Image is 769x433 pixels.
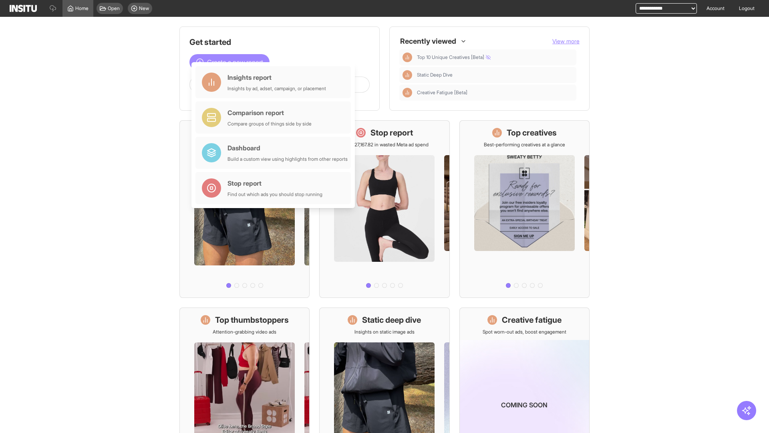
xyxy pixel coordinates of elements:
h1: Stop report [370,127,413,138]
span: Static Deep Dive [417,72,573,78]
a: Top creativesBest-performing creatives at a glance [459,120,590,298]
div: Dashboard [227,143,348,153]
div: Insights [403,53,412,62]
div: Stop report [227,178,322,188]
h1: Top creatives [507,127,557,138]
span: View more [552,38,580,45]
span: Home [75,5,89,12]
button: Create a new report [189,54,270,70]
span: New [139,5,149,12]
div: Insights report [227,73,326,82]
span: Static Deep Dive [417,72,453,78]
p: Attention-grabbing video ads [213,329,276,335]
span: Top 10 Unique Creatives [Beta] [417,54,573,61]
span: Creative Fatigue [Beta] [417,89,467,96]
div: Insights [403,88,412,97]
img: Logo [10,5,37,12]
span: Create a new report [207,57,263,67]
h1: Top thumbstoppers [215,314,289,326]
h1: Get started [189,36,370,48]
span: Open [108,5,120,12]
p: Best-performing creatives at a glance [484,142,565,148]
div: Insights by ad, adset, campaign, or placement [227,85,326,92]
button: View more [552,37,580,45]
p: Insights on static image ads [354,329,415,335]
span: Creative Fatigue [Beta] [417,89,573,96]
div: Compare groups of things side by side [227,121,312,127]
h1: Static deep dive [362,314,421,326]
div: Insights [403,70,412,80]
div: Build a custom view using highlights from other reports [227,156,348,162]
div: Comparison report [227,108,312,117]
a: What's live nowSee all active ads instantly [179,120,310,298]
div: Find out which ads you should stop running [227,191,322,198]
p: Save £27,167.82 in wasted Meta ad spend [340,142,429,148]
a: Stop reportSave £27,167.82 in wasted Meta ad spend [319,120,449,298]
span: Top 10 Unique Creatives [Beta] [417,54,491,61]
